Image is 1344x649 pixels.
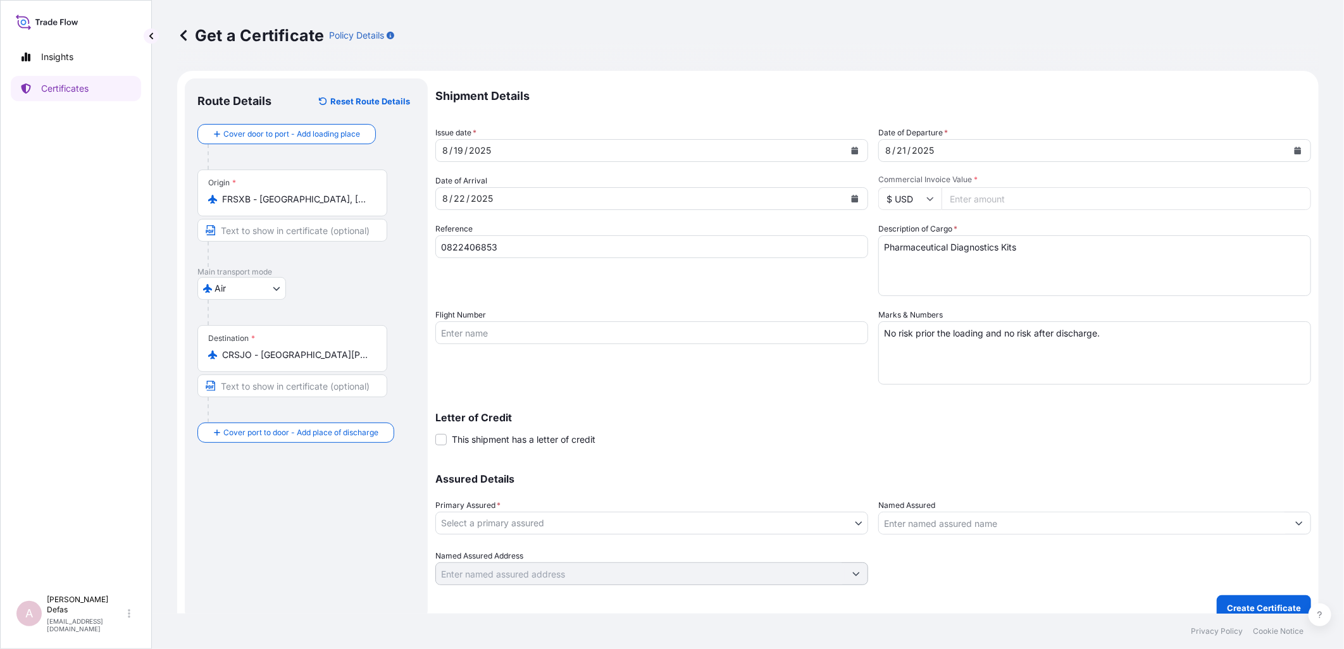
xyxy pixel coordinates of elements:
button: Show suggestions [845,562,868,585]
div: day, [895,143,907,158]
div: year, [468,143,492,158]
button: Select a primary assured [435,512,868,535]
a: Certificates [11,76,141,101]
label: Marks & Numbers [878,309,943,321]
p: Shipment Details [435,78,1311,114]
button: Cover door to port - Add loading place [197,124,376,144]
input: Named Assured Address [436,562,845,585]
input: Destination [222,349,371,361]
p: Policy Details [329,29,384,42]
button: Calendar [845,140,865,161]
div: Origin [208,178,236,188]
button: Calendar [1288,140,1308,161]
label: Named Assured Address [435,550,523,562]
div: month, [884,143,892,158]
div: / [892,143,895,158]
a: Insights [11,44,141,70]
a: Cookie Notice [1253,626,1304,636]
input: Text to appear on certificate [197,374,387,397]
div: year, [470,191,494,206]
span: Issue date [435,127,476,139]
label: Named Assured [878,499,935,512]
div: / [449,143,452,158]
p: Create Certificate [1227,602,1301,614]
span: Air [215,282,226,295]
label: Flight Number [435,309,486,321]
div: / [464,143,468,158]
span: Primary Assured [435,499,501,512]
p: Reset Route Details [330,95,410,108]
label: Reference [435,223,473,235]
button: Show suggestions [1288,512,1310,535]
p: Assured Details [435,474,1311,484]
span: Select a primary assured [441,517,544,529]
span: Cover port to door - Add place of discharge [223,426,378,439]
p: Route Details [197,94,271,109]
p: [PERSON_NAME] Defas [47,595,125,615]
p: Letter of Credit [435,412,1311,423]
div: / [466,191,470,206]
span: A [25,607,33,620]
div: Destination [208,333,255,343]
p: Main transport mode [197,267,415,277]
div: / [449,191,452,206]
p: Insights [41,51,73,63]
input: Origin [222,193,371,206]
div: month, [441,191,449,206]
button: Reset Route Details [313,91,415,111]
a: Privacy Policy [1191,626,1243,636]
span: Commercial Invoice Value [878,175,1311,185]
input: Enter booking reference [435,235,868,258]
span: This shipment has a letter of credit [452,433,595,446]
div: year, [911,143,935,158]
span: Cover door to port - Add loading place [223,128,360,140]
div: day, [452,143,464,158]
p: Get a Certificate [177,25,324,46]
input: Enter amount [942,187,1311,210]
div: / [907,143,911,158]
input: Enter name [435,321,868,344]
span: Date of Departure [878,127,948,139]
button: Calendar [845,189,865,209]
button: Cover port to door - Add place of discharge [197,423,394,443]
input: Text to appear on certificate [197,219,387,242]
span: Date of Arrival [435,175,487,187]
p: Certificates [41,82,89,95]
div: day, [452,191,466,206]
div: month, [441,143,449,158]
button: Select transport [197,277,286,300]
p: [EMAIL_ADDRESS][DOMAIN_NAME] [47,617,125,633]
button: Create Certificate [1217,595,1311,621]
label: Description of Cargo [878,223,957,235]
input: Assured Name [879,512,1288,535]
